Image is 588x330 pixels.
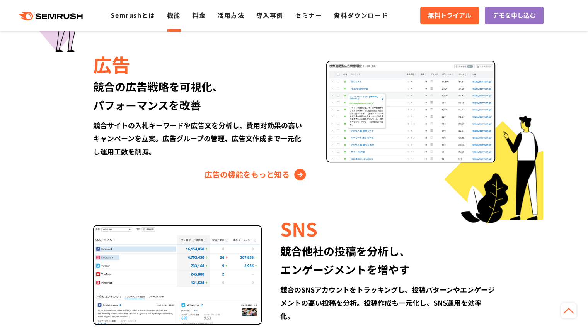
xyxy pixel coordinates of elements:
a: 活用方法 [217,10,244,20]
a: 料金 [192,10,206,20]
a: デモを申し込む [485,7,544,24]
div: 競合のSNSアカウントをトラッキングし、投稿パターンやエンゲージメントの高い投稿を分析。投稿作成も一元化し、SNS運用を効率化。 [280,283,495,322]
div: 広告 [93,51,308,77]
div: 競合他社の投稿を分析し、 エンゲージメントを増やす [280,242,495,279]
div: 競合の広告戦略を可視化、 パフォーマンスを改善 [93,77,308,114]
a: 無料トライアル [420,7,479,24]
a: セミナー [295,10,322,20]
a: 資料ダウンロード [334,10,388,20]
a: 広告の機能をもっと知る [205,168,308,181]
a: 導入事例 [256,10,283,20]
a: Semrushとは [111,10,155,20]
div: 競合サイトの入札キーワードや広告文を分析し、費用対効果の高いキャンペーンを立案。広告グループの管理、広告文作成まで一元化し運用工数を削減。 [93,118,308,158]
span: デモを申し込む [493,10,536,20]
span: 無料トライアル [428,10,471,20]
div: SNS [280,215,495,242]
a: 機能 [167,10,181,20]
